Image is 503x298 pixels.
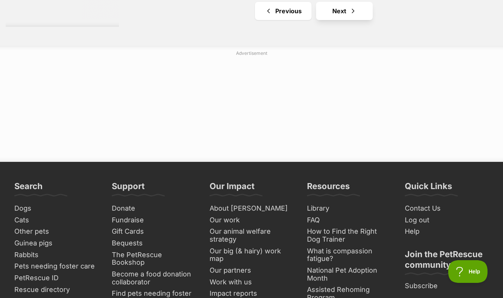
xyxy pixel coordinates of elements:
[109,226,199,237] a: Gift Cards
[11,284,101,296] a: Rescue directory
[207,276,296,288] a: Work with us
[304,245,394,265] a: What is compassion fatigue?
[304,265,394,284] a: National Pet Adoption Month
[109,214,199,226] a: Fundraise
[130,2,497,20] nav: Pagination
[11,226,101,237] a: Other pets
[304,203,394,214] a: Library
[11,272,101,284] a: PetRescue ID
[14,181,43,196] h3: Search
[405,249,489,275] h3: Join the PetRescue community
[307,181,350,196] h3: Resources
[304,226,394,245] a: How to Find the Right Dog Trainer
[11,237,101,249] a: Guinea pigs
[109,203,199,214] a: Donate
[68,60,435,154] iframe: Advertisement
[207,265,296,276] a: Our partners
[11,203,101,214] a: Dogs
[402,280,492,292] a: Subscribe
[402,214,492,226] a: Log out
[109,249,199,269] a: The PetRescue Bookshop
[11,261,101,272] a: Pets needing foster care
[402,226,492,237] a: Help
[405,181,452,196] h3: Quick Links
[304,214,394,226] a: FAQ
[11,214,101,226] a: Cats
[448,260,488,283] iframe: Help Scout Beacon - Open
[109,269,199,288] a: Become a food donation collaborator
[402,203,492,214] a: Contact Us
[210,181,255,196] h3: Our Impact
[207,226,296,245] a: Our animal welfare strategy
[207,214,296,226] a: Our work
[112,181,145,196] h3: Support
[11,249,101,261] a: Rabbits
[207,245,296,265] a: Our big (& hairy) work map
[255,2,312,20] a: Previous page
[109,237,199,249] a: Bequests
[316,2,373,20] a: Next page
[207,203,296,214] a: About [PERSON_NAME]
